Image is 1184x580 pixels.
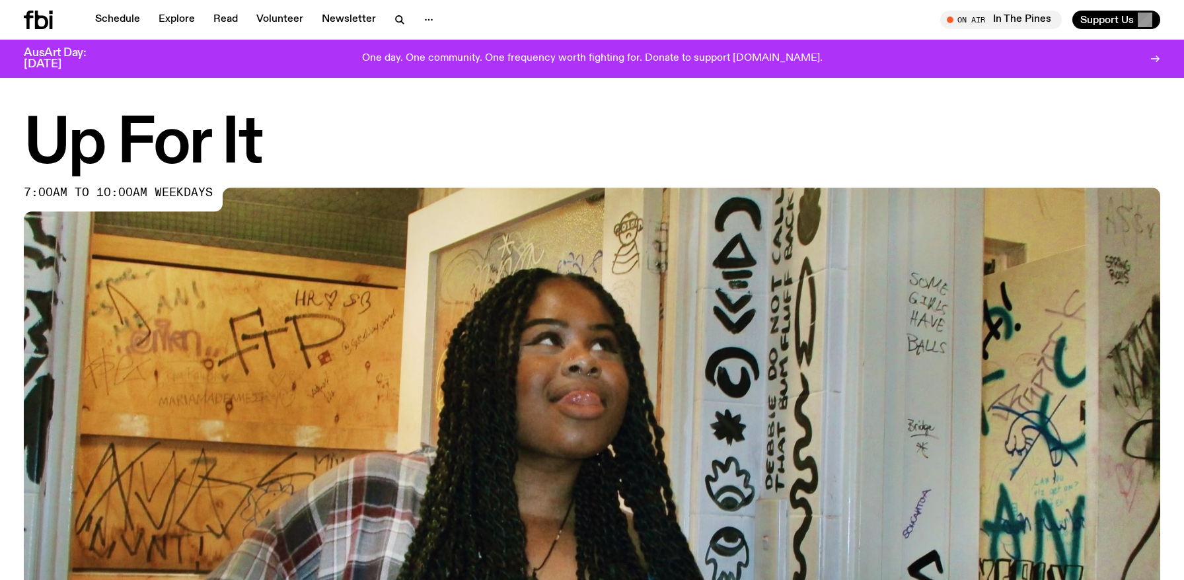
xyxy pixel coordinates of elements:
[205,11,246,29] a: Read
[248,11,311,29] a: Volunteer
[314,11,384,29] a: Newsletter
[940,11,1062,29] button: On AirIn The Pines
[1080,14,1134,26] span: Support Us
[87,11,148,29] a: Schedule
[24,115,1160,174] h1: Up For It
[24,48,108,70] h3: AusArt Day: [DATE]
[362,53,823,65] p: One day. One community. One frequency worth fighting for. Donate to support [DOMAIN_NAME].
[24,188,213,198] span: 7:00am to 10:00am weekdays
[1072,11,1160,29] button: Support Us
[151,11,203,29] a: Explore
